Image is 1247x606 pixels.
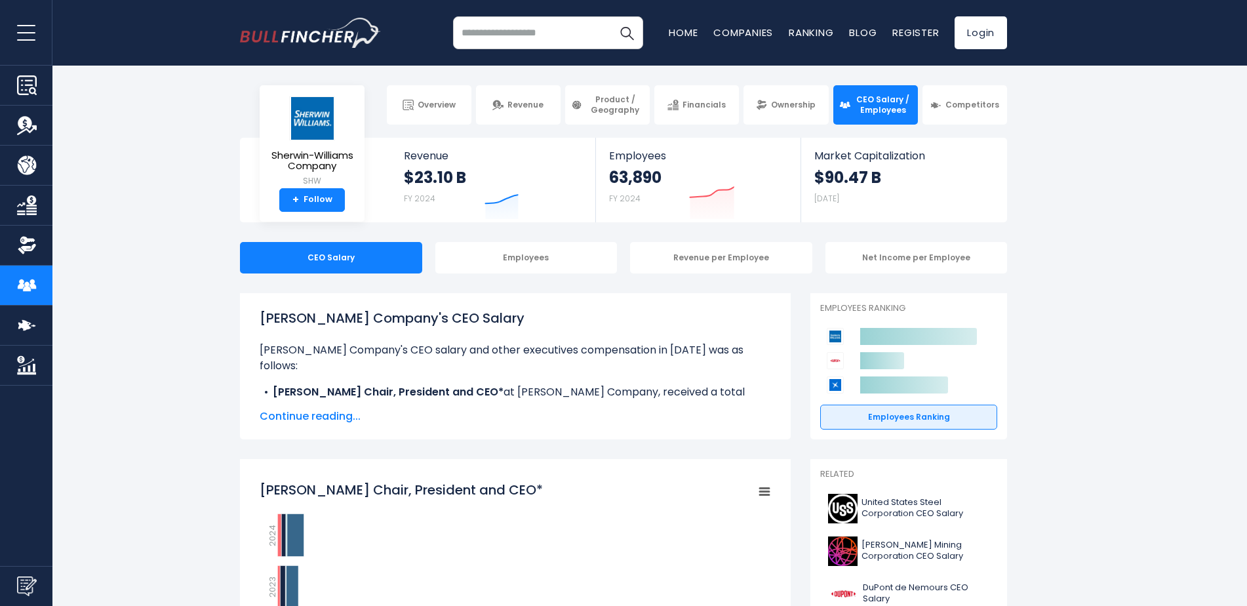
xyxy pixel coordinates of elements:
[387,85,471,125] a: Overview
[669,26,698,39] a: Home
[892,26,939,39] a: Register
[270,175,354,187] small: SHW
[270,150,354,172] span: Sherwin-Williams Company
[827,328,844,345] img: Sherwin-Williams Company competitors logo
[820,533,997,569] a: [PERSON_NAME] Mining Corporation CEO Salary
[814,150,993,162] span: Market Capitalization
[260,409,771,424] span: Continue reading...
[404,150,583,162] span: Revenue
[789,26,833,39] a: Ranking
[654,85,739,125] a: Financials
[820,303,997,314] p: Employees Ranking
[260,342,771,374] p: [PERSON_NAME] Company's CEO salary and other executives compensation in [DATE] was as follows:
[240,18,381,48] a: Go to homepage
[861,497,989,519] span: United States Steel Corporation CEO Salary
[565,85,650,125] a: Product / Geography
[828,536,858,566] img: B logo
[814,167,881,188] strong: $90.47 B
[854,94,912,115] span: CEO Salary / Employees
[418,100,456,110] span: Overview
[828,494,858,523] img: X logo
[609,193,641,204] small: FY 2024
[827,352,844,369] img: DuPont de Nemours competitors logo
[260,481,543,499] tspan: [PERSON_NAME] Chair, President and CEO*
[820,469,997,480] p: Related
[17,235,37,255] img: Ownership
[404,193,435,204] small: FY 2024
[609,167,662,188] strong: 63,890
[955,16,1007,49] a: Login
[476,85,561,125] a: Revenue
[945,100,999,110] span: Competitors
[266,576,279,597] text: 2023
[833,85,918,125] a: CEO Salary / Employees
[861,540,989,562] span: [PERSON_NAME] Mining Corporation CEO Salary
[801,138,1006,222] a: Market Capitalization $90.47 B [DATE]
[273,384,504,399] b: [PERSON_NAME] Chair, President and CEO*
[240,242,422,273] div: CEO Salary
[260,384,771,416] li: at [PERSON_NAME] Company, received a total compensation of $12.99 M in [DATE].
[630,242,812,273] div: Revenue per Employee
[507,100,544,110] span: Revenue
[435,242,618,273] div: Employees
[269,96,355,188] a: Sherwin-Williams Company SHW
[404,167,466,188] strong: $23.10 B
[391,138,596,222] a: Revenue $23.10 B FY 2024
[596,138,800,222] a: Employees 63,890 FY 2024
[292,194,299,206] strong: +
[683,100,726,110] span: Financials
[820,405,997,430] a: Employees Ranking
[820,491,997,527] a: United States Steel Corporation CEO Salary
[814,193,839,204] small: [DATE]
[825,242,1008,273] div: Net Income per Employee
[609,150,787,162] span: Employees
[279,188,345,212] a: +Follow
[863,582,989,605] span: DuPont de Nemours CEO Salary
[849,26,877,39] a: Blog
[586,94,644,115] span: Product / Geography
[260,308,771,328] h1: [PERSON_NAME] Company's CEO Salary
[827,376,844,394] img: Ecolab competitors logo
[743,85,828,125] a: Ownership
[771,100,816,110] span: Ownership
[266,525,279,546] text: 2024
[610,16,643,49] button: Search
[713,26,773,39] a: Companies
[240,18,381,48] img: bullfincher logo
[922,85,1007,125] a: Competitors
